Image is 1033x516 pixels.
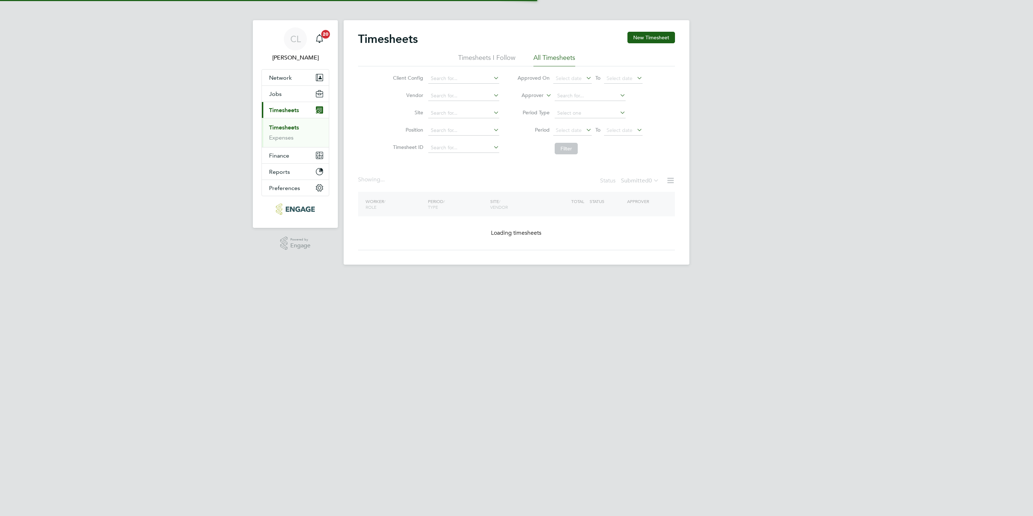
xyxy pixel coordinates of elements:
div: Status [600,176,661,186]
span: Select date [607,127,632,133]
label: Approved On [517,75,550,81]
label: Site [391,109,423,116]
a: Timesheets [269,124,299,131]
button: Filter [555,143,578,154]
label: Approver [511,92,544,99]
input: Search for... [428,143,499,153]
input: Search for... [428,108,499,118]
a: CL[PERSON_NAME] [261,27,329,62]
a: Powered byEngage [280,237,311,250]
label: Period Type [517,109,550,116]
span: Reports [269,168,290,175]
a: Expenses [269,134,294,141]
span: ... [380,176,385,183]
span: Chloe Lyons [261,53,329,62]
span: Select date [607,75,632,81]
nav: Main navigation [253,20,338,228]
label: Submitted [621,177,659,184]
input: Select one [555,108,626,118]
label: Period [517,127,550,133]
span: To [593,125,603,134]
span: Powered by [290,237,310,243]
label: Position [391,127,423,133]
input: Search for... [555,91,626,101]
button: Reports [262,164,329,180]
label: Timesheet ID [391,144,423,150]
span: Network [269,74,292,81]
span: Preferences [269,185,300,191]
img: protechltd-logo-retina.png [276,203,314,215]
span: Timesheets [269,107,299,114]
a: Go to home page [261,203,329,215]
span: CL [290,34,301,44]
span: Finance [269,152,289,159]
button: Finance [262,147,329,163]
input: Search for... [428,91,499,101]
div: Showing [358,176,386,184]
label: Vendor [391,92,423,98]
button: Preferences [262,180,329,196]
a: 20 [312,27,327,50]
span: To [593,73,603,83]
button: Network [262,70,329,85]
span: Select date [556,127,582,133]
label: Client Config [391,75,423,81]
li: All Timesheets [533,53,575,66]
button: Jobs [262,86,329,102]
div: Timesheets [262,118,329,147]
li: Timesheets I Follow [458,53,515,66]
span: Jobs [269,91,282,97]
button: Timesheets [262,102,329,118]
h2: Timesheets [358,32,418,46]
span: 0 [649,177,652,184]
input: Search for... [428,125,499,136]
span: Select date [556,75,582,81]
input: Search for... [428,74,499,84]
button: New Timesheet [627,32,675,43]
span: Engage [290,243,310,249]
span: 20 [321,30,330,39]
